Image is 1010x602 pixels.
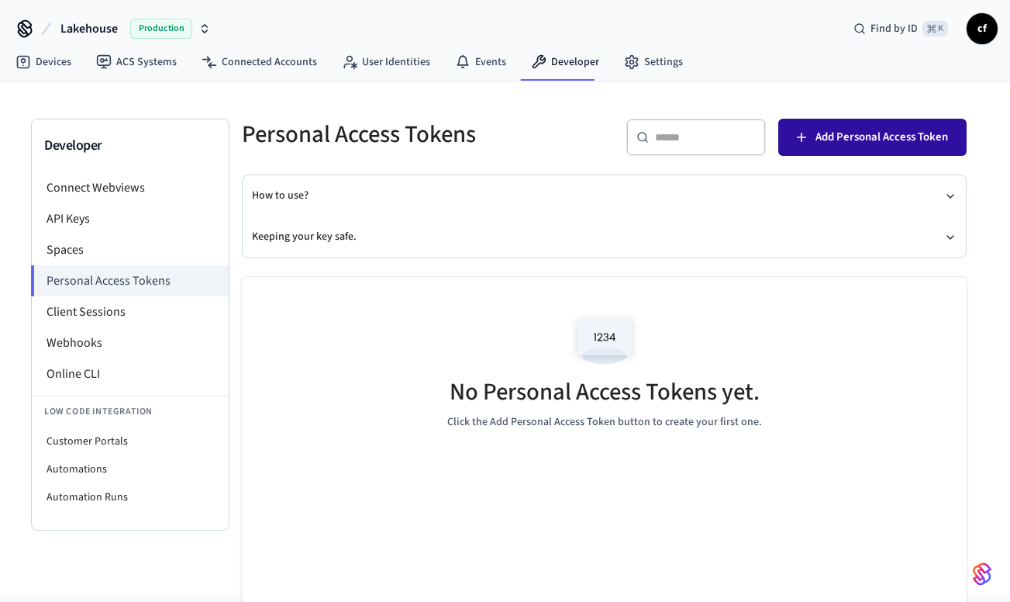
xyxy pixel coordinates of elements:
[967,13,998,44] button: cf
[32,483,229,511] li: Automation Runs
[32,327,229,358] li: Webhooks
[32,172,229,203] li: Connect Webviews
[32,203,229,234] li: API Keys
[31,265,229,296] li: Personal Access Tokens
[3,48,84,76] a: Devices
[973,562,991,586] img: SeamLogoGradient.69752ec5.svg
[252,175,957,216] button: How to use?
[32,296,229,327] li: Client Sessions
[32,455,229,483] li: Automations
[84,48,189,76] a: ACS Systems
[447,414,762,431] p: Click the Add Personal Access Token button to create your first one.
[870,21,918,36] span: Find by ID
[189,48,329,76] a: Connected Accounts
[450,376,760,408] h5: No Personal Access Tokens yet.
[32,358,229,389] li: Online CLI
[32,427,229,455] li: Customer Portals
[922,21,948,36] span: ⌘ K
[519,48,612,76] a: Developer
[329,48,443,76] a: User Identities
[32,234,229,265] li: Spaces
[32,396,229,427] li: Low Code Integration
[130,19,192,39] span: Production
[60,19,118,38] span: Lakehouse
[443,48,519,76] a: Events
[612,48,695,76] a: Settings
[44,135,216,157] h3: Developer
[815,127,948,147] span: Add Personal Access Token
[252,216,957,258] button: Keeping your key safe.
[242,119,595,150] h5: Personal Access Tokens
[570,308,639,374] img: Access Codes Empty State
[841,15,960,43] div: Find by ID⌘ K
[968,15,996,43] span: cf
[778,119,967,156] button: Add Personal Access Token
